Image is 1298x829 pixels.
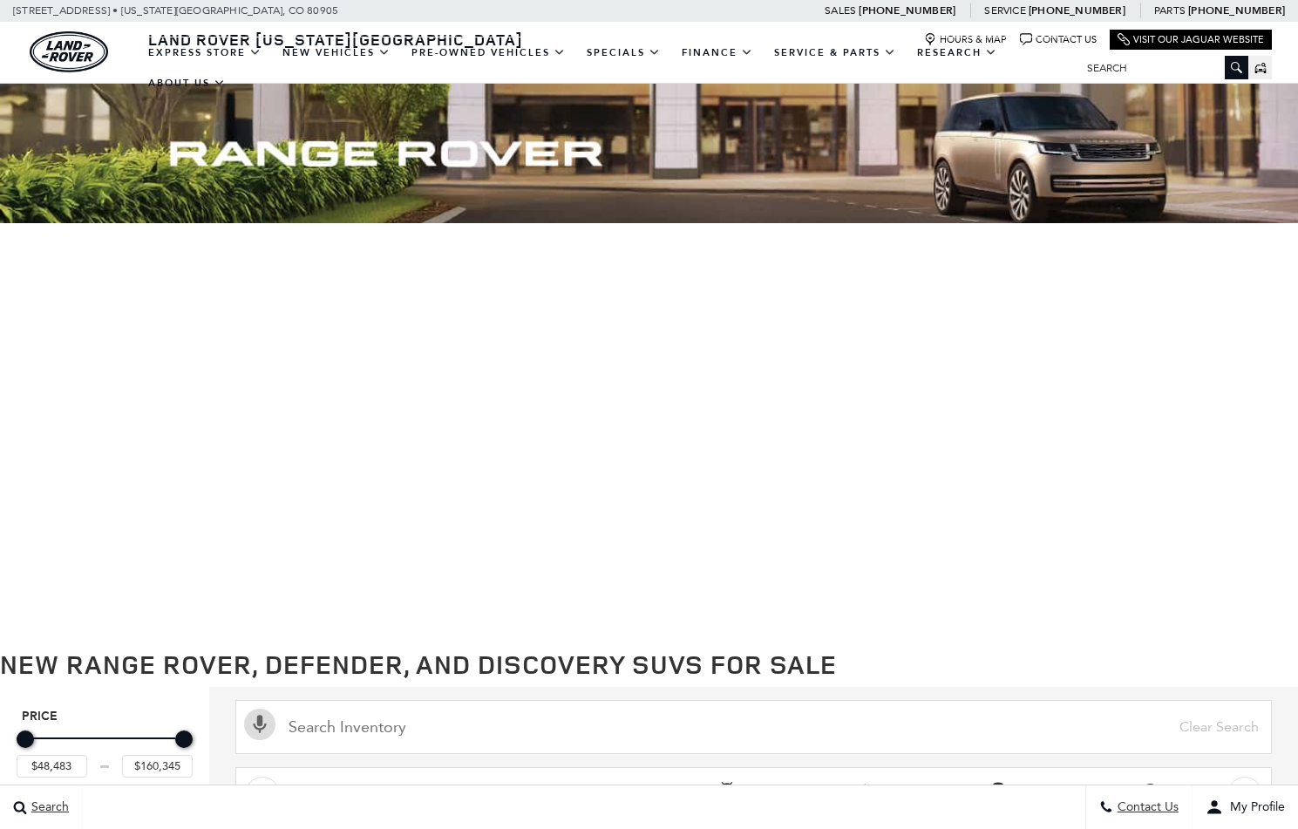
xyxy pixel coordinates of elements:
input: Maximum [122,755,193,778]
div: Adaptive Cruise Control [522,782,548,808]
a: Contact Us [1020,33,1097,46]
button: Backup CameraBackup Camera [975,777,1112,813]
button: AWDAWD [425,777,504,813]
span: Search [27,800,69,815]
img: Land Rover [30,31,108,72]
button: Android AutoAndroid Auto [704,777,830,813]
a: New Vehicles [272,37,401,68]
a: EXPRESS STORE [138,37,272,68]
a: [PHONE_NUMBER] [859,3,955,17]
h5: Price [22,709,187,724]
span: Land Rover [US_STATE][GEOGRAPHIC_DATA] [148,29,523,50]
input: Search Inventory [235,700,1272,754]
div: Maximum Price [175,730,193,748]
a: [PHONE_NUMBER] [1029,3,1125,17]
a: Service & Parts [764,37,907,68]
span: Parts [1154,4,1186,17]
input: Minimum [17,755,87,778]
svg: Click to toggle on voice search [244,709,275,740]
button: Apple CarPlayApple CarPlay [839,777,967,813]
button: Blind Spot MonitorBlind Spot Monitor [1121,777,1275,813]
nav: Main Navigation [138,37,1074,99]
a: [STREET_ADDRESS] • [US_STATE][GEOGRAPHIC_DATA], CO 80905 [13,4,338,17]
a: Visit Our Jaguar Website [1118,33,1264,46]
div: Blind Spot Monitor [1131,782,1157,808]
a: Research [907,37,1008,68]
div: Backup Camera [985,782,1011,808]
div: 3rd Row Seat [302,782,329,808]
a: Finance [671,37,764,68]
span: Sales [825,4,856,17]
a: [PHONE_NUMBER] [1188,3,1285,17]
div: Minimum Price [17,730,34,748]
button: user-profile-menu [1193,785,1298,829]
button: Adaptive Cruise ControlAdaptive Cruise Control [513,777,696,813]
span: Service [984,4,1025,17]
a: Specials [576,37,671,68]
a: About Us [138,68,236,99]
button: scroll left [245,777,280,812]
input: Search [1074,58,1248,78]
button: 3rd Row Seat3rd Row Seat [293,777,417,813]
div: AWD [435,782,461,808]
a: Land Rover [US_STATE][GEOGRAPHIC_DATA] [138,29,533,50]
button: scroll right [1227,777,1262,812]
div: Price [17,724,193,778]
a: land-rover [30,31,108,72]
span: Contact Us [1113,800,1179,815]
a: Pre-Owned Vehicles [401,37,576,68]
a: Hours & Map [924,33,1007,46]
div: Apple CarPlay [848,782,874,808]
div: Android Auto [714,782,740,808]
span: My Profile [1223,800,1285,815]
